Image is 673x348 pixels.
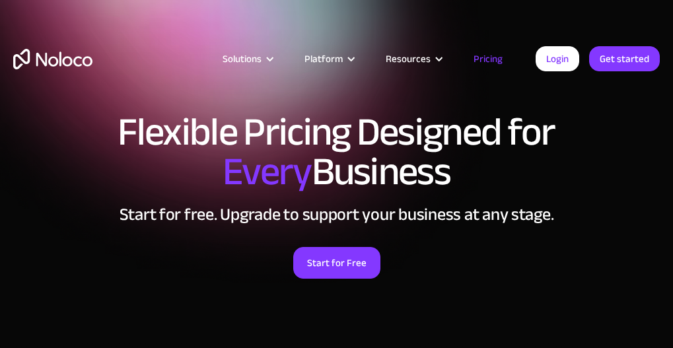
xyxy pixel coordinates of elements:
div: Resources [386,50,431,67]
div: Platform [288,50,369,67]
a: Login [536,46,579,71]
div: Platform [304,50,343,67]
a: Start for Free [293,247,380,279]
div: Solutions [223,50,262,67]
span: Every [223,135,312,209]
div: Resources [369,50,457,67]
a: home [13,49,92,69]
a: Pricing [457,50,519,67]
h2: Start for free. Upgrade to support your business at any stage. [13,205,660,225]
a: Get started [589,46,660,71]
h1: Flexible Pricing Designed for Business [13,112,660,191]
div: Solutions [206,50,288,67]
